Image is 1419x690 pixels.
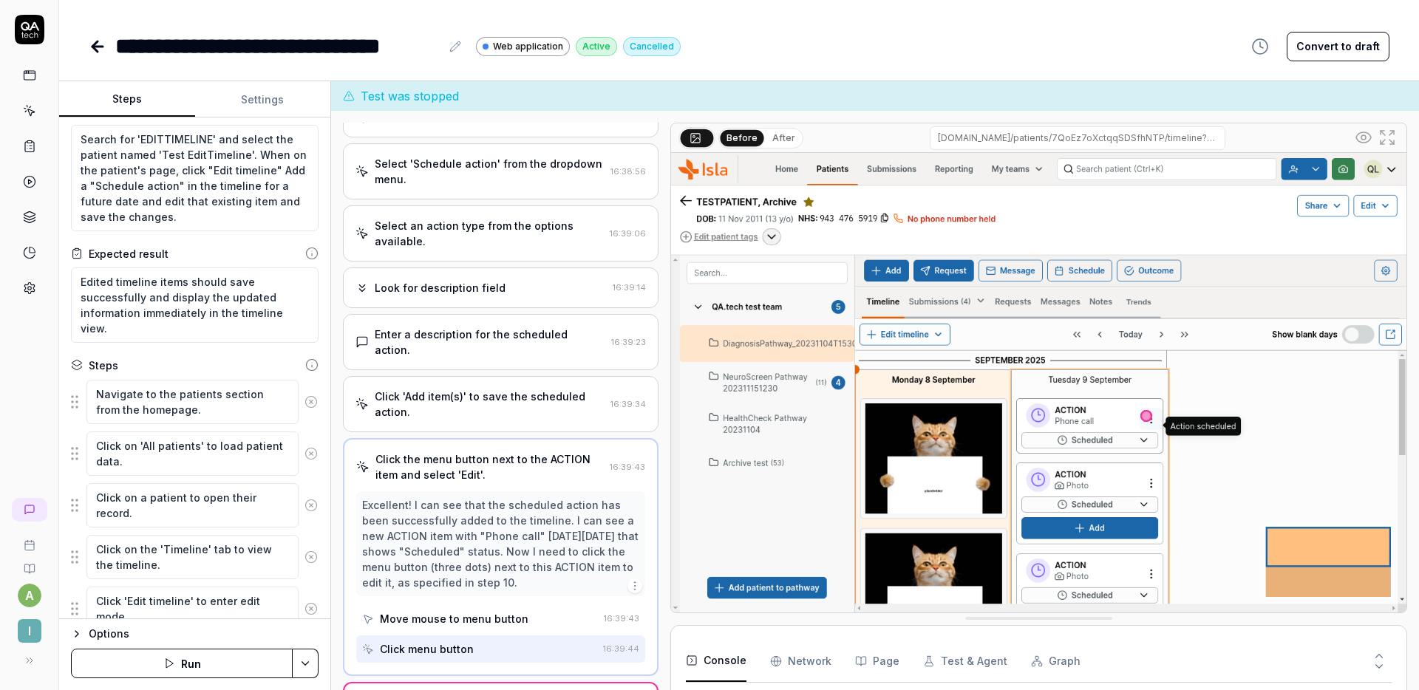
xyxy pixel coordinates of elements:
time: 16:39:34 [610,399,646,409]
button: After [766,130,801,146]
a: Book a call with us [6,527,52,551]
div: Select an action type from the options available. [375,218,604,249]
button: Console [686,641,746,682]
button: Network [770,641,831,682]
div: Excellent! I can see that the scheduled action has been successfully added to the timeline. I can... [362,497,639,590]
button: Before [721,129,764,146]
button: Remove step [299,542,324,572]
a: Documentation [6,551,52,575]
div: Suggestions [71,379,319,425]
div: Click menu button [380,641,474,657]
button: Page [855,641,899,682]
span: Test was stopped [361,87,459,105]
div: Click 'Add item(s)' to save the scheduled action. [375,389,605,420]
div: Options [89,625,319,643]
div: Select 'Schedule action' from the dropdown menu. [375,156,605,187]
button: Settings [195,82,331,117]
button: Remove step [299,491,324,520]
div: Expected result [89,246,169,262]
div: Cancelled [623,37,681,56]
button: Open in full screen [1375,126,1399,149]
button: Remove step [299,439,324,468]
button: a [18,584,41,607]
div: Suggestions [71,431,319,476]
button: Steps [59,82,195,117]
time: 16:38:56 [610,166,646,177]
div: Move mouse to menu button [380,611,528,626]
a: New conversation [12,498,47,522]
div: Click the menu button next to the ACTION item and select 'Edit'. [375,451,604,482]
div: Suggestions [71,534,319,580]
div: Enter a description for the scheduled action. [375,327,605,358]
button: Graph [1031,641,1081,682]
time: 16:39:43 [604,613,639,624]
time: 16:39:23 [611,337,646,347]
button: Click menu button16:39:44 [356,635,645,663]
button: Remove step [299,387,324,417]
time: 16:39:44 [603,643,639,654]
div: Steps [89,358,118,373]
button: Options [71,625,319,643]
button: Convert to draft [1287,32,1389,61]
div: Suggestions [71,482,319,528]
time: 16:39:06 [610,228,646,239]
button: Move mouse to menu button16:39:43 [356,605,645,632]
span: I [18,619,41,643]
div: Suggestions [71,586,319,632]
button: View version history [1242,32,1278,61]
button: I [6,607,52,646]
img: Screenshot [671,153,1406,612]
time: 16:39:43 [610,462,645,472]
a: Web application [476,36,570,56]
button: Show all interative elements [1352,126,1375,149]
button: Test & Agent [923,641,1007,682]
button: Run [71,649,293,678]
div: Active [576,37,617,56]
div: Look for description field [375,280,506,296]
button: Remove step [299,594,324,624]
time: 16:39:14 [613,282,646,293]
span: Web application [493,40,563,53]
